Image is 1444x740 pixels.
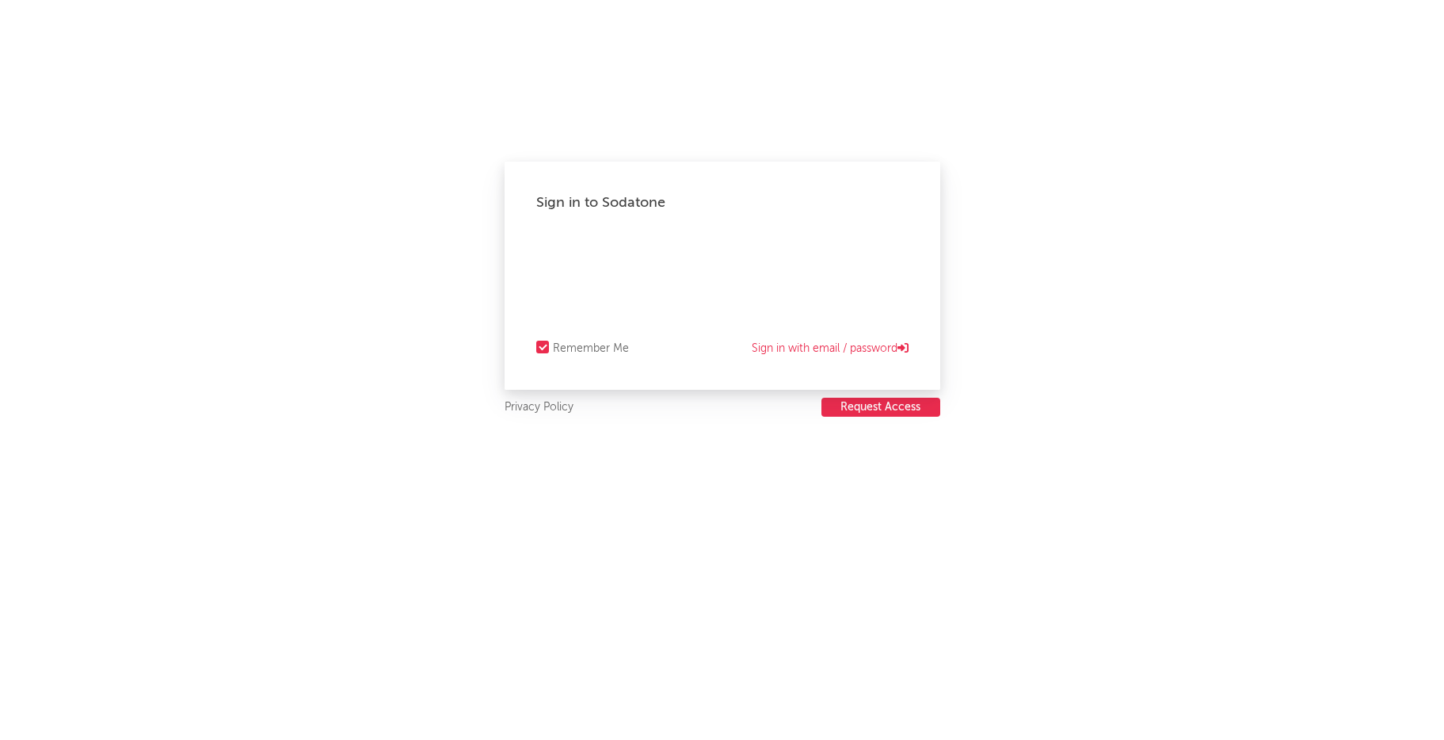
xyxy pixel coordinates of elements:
[821,398,940,418] a: Request Access
[752,339,909,358] a: Sign in with email / password
[553,339,629,358] div: Remember Me
[505,398,573,418] a: Privacy Policy
[821,398,940,417] button: Request Access
[536,193,909,212] div: Sign in to Sodatone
